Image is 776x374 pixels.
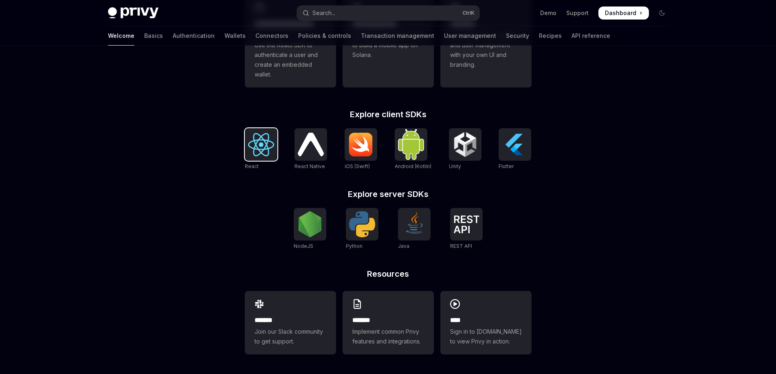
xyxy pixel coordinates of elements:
a: Connectors [255,26,288,46]
a: **** **Implement common Privy features and integrations. [343,291,434,354]
a: API reference [572,26,610,46]
span: Python [346,243,363,249]
h2: Explore client SDKs [245,110,532,118]
span: NodeJS [294,243,313,249]
img: NodeJS [297,211,323,237]
img: dark logo [108,7,158,19]
a: NodeJSNodeJS [294,208,326,250]
span: Join our Slack community to get support. [255,327,326,346]
a: React NativeReact Native [295,128,327,171]
a: Transaction management [361,26,434,46]
div: Search... [312,8,335,18]
span: Unity [449,163,461,169]
h2: Resources [245,270,532,278]
a: ****Sign in to [DOMAIN_NAME] to view Privy in action. [440,291,532,354]
span: Flutter [499,163,514,169]
span: Whitelabel login, wallets, and user management with your own UI and branding. [450,31,522,70]
span: iOS (Swift) [345,163,370,169]
span: Java [398,243,409,249]
span: Implement common Privy features and integrations. [352,327,424,346]
span: Use the React SDK to authenticate a user and create an embedded wallet. [255,40,326,79]
span: React [245,163,259,169]
button: Toggle dark mode [655,7,668,20]
img: Java [401,211,427,237]
a: PythonPython [346,208,378,250]
a: ReactReact [245,128,277,171]
span: REST API [450,243,472,249]
a: iOS (Swift)iOS (Swift) [345,128,377,171]
span: Sign in to [DOMAIN_NAME] to view Privy in action. [450,327,522,346]
a: User management [444,26,496,46]
span: React Native [295,163,325,169]
a: Dashboard [598,7,649,20]
img: Python [349,211,375,237]
a: FlutterFlutter [499,128,531,171]
span: Ctrl K [462,10,475,16]
a: Welcome [108,26,134,46]
a: Authentication [173,26,215,46]
a: Security [506,26,529,46]
a: Demo [540,9,556,17]
a: JavaJava [398,208,431,250]
h2: Explore server SDKs [245,190,532,198]
a: UnityUnity [449,128,481,171]
span: Android (Kotlin) [395,163,431,169]
a: **** **Join our Slack community to get support. [245,291,336,354]
img: React Native [298,133,324,156]
a: Recipes [539,26,562,46]
a: Wallets [224,26,246,46]
img: React [248,133,274,156]
span: Dashboard [605,9,636,17]
img: Unity [452,131,478,157]
a: REST APIREST API [450,208,483,250]
img: Android (Kotlin) [398,129,424,160]
img: Flutter [502,131,528,157]
img: iOS (Swift) [348,132,374,157]
button: Open search [297,6,479,20]
a: Android (Kotlin)Android (Kotlin) [395,128,431,171]
a: Basics [144,26,163,46]
img: REST API [453,215,479,233]
a: Support [566,9,589,17]
a: Policies & controls [298,26,351,46]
